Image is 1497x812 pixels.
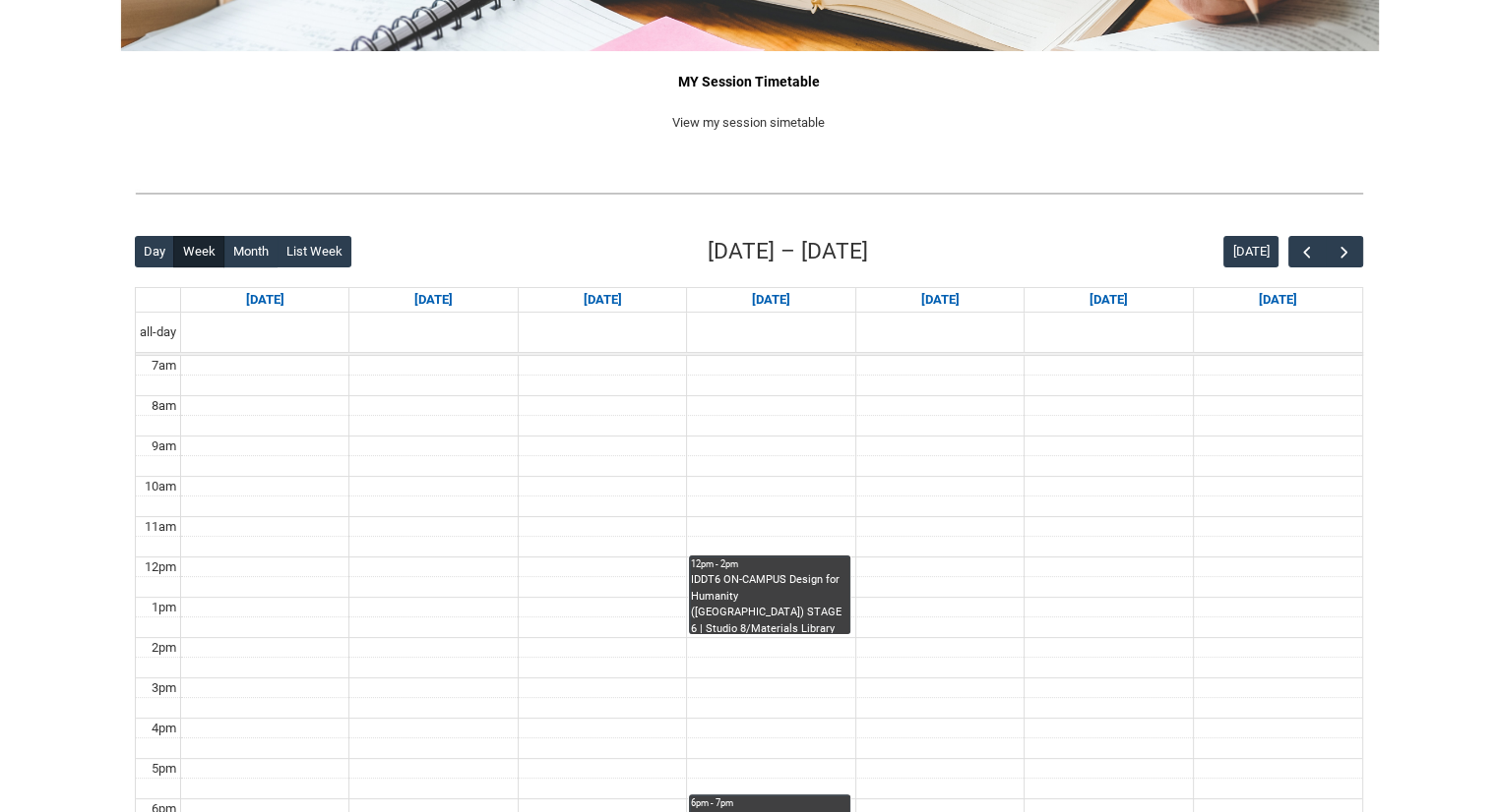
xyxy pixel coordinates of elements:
[173,236,224,267] button: Week
[135,236,175,267] button: Day
[1086,288,1132,312] a: Go to September 19, 2025
[580,288,626,312] a: Go to September 16, 2025
[1288,236,1326,268] button: Previous Week
[277,236,351,267] button: List Week
[223,236,278,267] button: Month
[141,477,180,496] div: 10am
[691,572,848,633] div: IDDT6 ON-CAMPUS Design for Humanity ([GEOGRAPHIC_DATA]) STAGE 6 | Studio 8/Materials Library ([PE...
[1223,236,1279,267] button: [DATE]
[916,288,963,312] a: Go to September 18, 2025
[148,598,180,617] div: 1pm
[691,796,848,810] div: 6pm - 7pm
[148,436,180,456] div: 9am
[148,638,180,658] div: 2pm
[691,557,848,571] div: 12pm - 2pm
[141,517,180,537] div: 11am
[748,288,794,312] a: Go to September 17, 2025
[148,719,180,738] div: 4pm
[135,183,1363,203] img: REDU_GREY_LINE
[136,322,180,342] span: all-day
[148,678,180,698] div: 3pm
[1255,288,1301,312] a: Go to September 20, 2025
[678,74,820,89] strong: MY Session Timetable
[410,288,457,312] a: Go to September 15, 2025
[135,113,1363,133] p: View my session simetable
[242,288,288,312] a: Go to September 14, 2025
[708,235,868,268] h2: [DATE] – [DATE]
[148,759,180,779] div: 5pm
[148,396,180,416] div: 8am
[1325,236,1362,268] button: Next Week
[148,356,180,376] div: 7am
[141,557,180,577] div: 12pm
